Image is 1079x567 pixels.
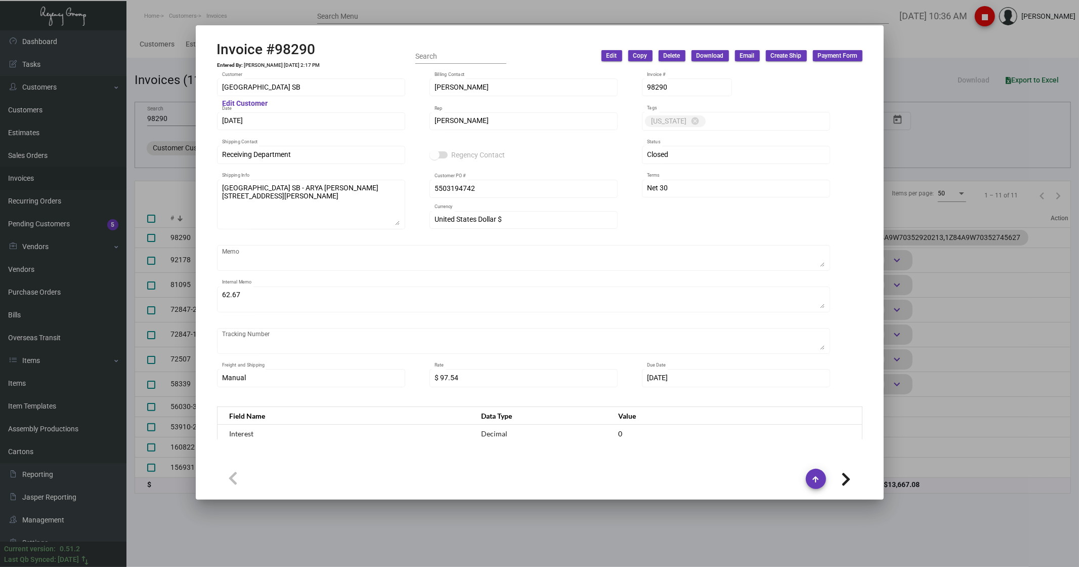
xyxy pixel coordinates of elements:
span: Delete [664,52,680,60]
th: Field Name [217,407,471,425]
span: Closed [647,150,668,158]
div: 0.51.2 [60,544,80,554]
button: Download [692,50,729,61]
th: Value [608,407,862,425]
span: Email [740,52,755,60]
th: Data Type [471,407,608,425]
span: Interest [230,429,254,438]
span: Regency Contact [452,149,505,161]
button: Edit [601,50,622,61]
span: Create Ship [771,52,802,60]
span: Decimal [481,429,507,438]
span: Manual [222,374,246,382]
mat-icon: cancel [690,116,700,126]
h2: Invoice #98290 [217,41,316,58]
td: Entered By: [217,62,244,68]
span: Download [697,52,724,60]
button: Create Ship [766,50,807,61]
div: Current version: [4,544,56,554]
button: Payment Form [813,50,862,61]
button: Copy [628,50,653,61]
button: Delete [659,50,685,61]
span: Payment Form [818,52,857,60]
button: Email [735,50,760,61]
span: Copy [633,52,648,60]
mat-chip: [US_STATE] [645,115,706,127]
td: [PERSON_NAME] [DATE] 2:17 PM [244,62,321,68]
div: Last Qb Synced: [DATE] [4,554,79,565]
span: Edit [607,52,617,60]
mat-hint: Edit Customer [222,100,268,108]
